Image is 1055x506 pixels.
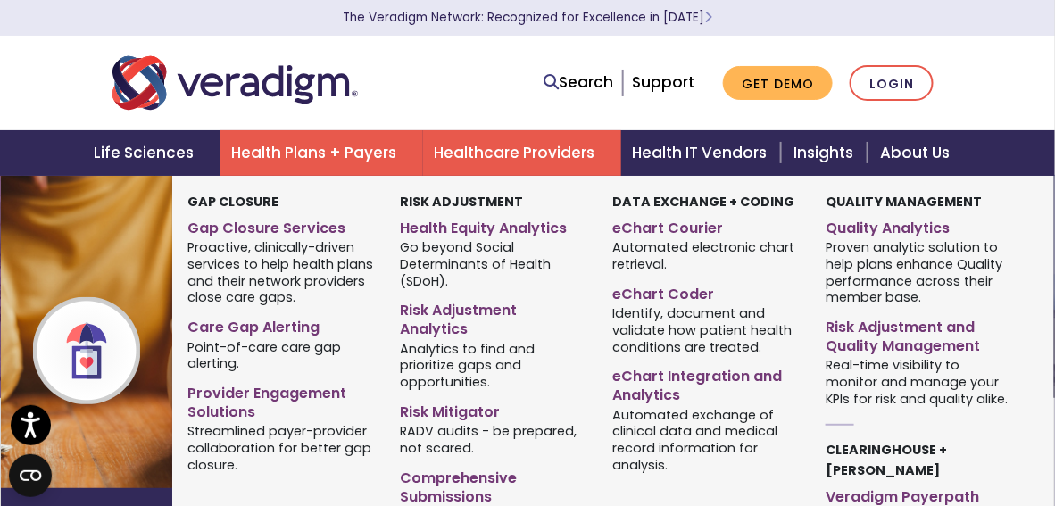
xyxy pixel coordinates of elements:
[850,65,934,102] a: Login
[826,193,982,211] strong: Quality Management
[401,339,586,391] span: Analytics to find and prioritize gaps and opportunities.
[613,212,799,238] a: eChart Courier
[826,238,1011,306] span: Proven analytic solution to help plans enhance Quality performance across their member base.
[826,212,1011,238] a: Quality Analytics
[613,278,799,304] a: eChart Coder
[187,311,373,337] a: Care Gap Alerting
[613,238,799,273] span: Automated electronic chart retrieval.
[613,193,795,211] strong: Data Exchange + Coding
[187,193,278,211] strong: Gap Closure
[83,130,220,176] a: Life Sciences
[401,193,524,211] strong: Risk Adjustment
[723,66,833,101] a: Get Demo
[343,9,712,26] a: The Veradigm Network: Recognized for Excellence in [DATE]Learn More
[187,337,373,372] span: Point-of-care care gap alerting.
[826,311,1011,356] a: Risk Adjustment and Quality Management
[401,422,586,457] span: RADV audits - be prepared, not scared.
[632,71,694,93] a: Support
[613,304,799,356] span: Identify, document and validate how patient health conditions are treated.
[187,212,373,238] a: Gap Closure Services
[784,130,870,176] a: Insights
[613,361,799,405] a: eChart Integration and Analytics
[9,454,52,497] button: Open CMP widget
[401,212,586,238] a: Health Equity Analytics
[187,238,373,306] span: Proactive, clinically-driven services to help health plans and their network providers close care...
[187,377,373,422] a: Provider Engagement Solutions
[826,356,1011,408] span: Real-time visibility to monitor and manage your KPIs for risk and quality alike.
[112,54,358,112] img: Veradigm logo
[187,422,373,474] span: Streamlined payer-provider collaboration for better gap closure.
[621,130,783,176] a: Health IT Vendors
[1,176,288,488] img: Health Plan Payers
[220,130,423,176] a: Health Plans + Payers
[826,441,947,479] strong: Clearinghouse + [PERSON_NAME]
[544,71,613,95] a: Search
[401,396,586,422] a: Risk Mitigator
[870,130,972,176] a: About Us
[401,238,586,290] span: Go beyond Social Determinants of Health (SDoH).
[423,130,621,176] a: Healthcare Providers
[613,405,799,473] span: Automated exchange of clinical data and medical record information for analysis.
[704,9,712,26] span: Learn More
[401,294,586,339] a: Risk Adjustment Analytics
